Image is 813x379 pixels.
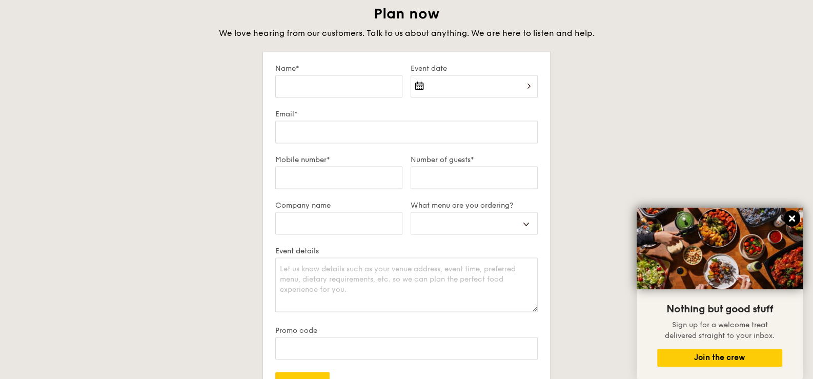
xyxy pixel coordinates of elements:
[784,210,800,227] button: Close
[411,64,538,73] label: Event date
[275,257,538,312] textarea: Let us know details such as your venue address, event time, preferred menu, dietary requirements,...
[219,28,595,38] span: We love hearing from our customers. Talk to us about anything. We are here to listen and help.
[665,321,775,340] span: Sign up for a welcome treat delivered straight to your inbox.
[666,303,773,315] span: Nothing but good stuff
[275,64,402,73] label: Name*
[374,5,440,23] span: Plan now
[275,110,538,118] label: Email*
[411,155,538,164] label: Number of guests*
[637,208,803,289] img: DSC07876-Edit02-Large.jpeg
[275,201,402,210] label: Company name
[275,326,538,335] label: Promo code
[275,155,402,164] label: Mobile number*
[275,247,538,255] label: Event details
[411,201,538,210] label: What menu are you ordering?
[657,349,782,367] button: Join the crew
